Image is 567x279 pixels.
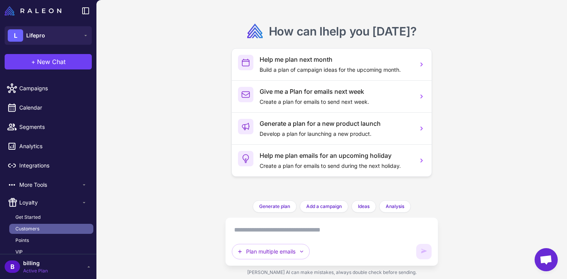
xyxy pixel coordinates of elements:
[386,203,404,210] span: Analysis
[300,200,348,213] button: Add a campaign
[9,235,93,245] a: Points
[23,267,48,274] span: Active Plan
[260,130,411,138] p: Develop a plan for launching a new product.
[260,98,411,106] p: Create a plan for emails to send next week.
[3,157,93,174] a: Integrations
[5,6,64,15] a: Raleon Logo
[3,138,93,154] a: Analytics
[260,87,411,96] h3: Give me a Plan for emails next week
[5,6,61,15] img: Raleon Logo
[19,181,81,189] span: More Tools
[23,259,48,267] span: billing
[9,212,93,222] a: Get Started
[260,55,411,64] h3: Help me plan next month
[19,198,81,207] span: Loyalty
[5,54,92,69] button: +New Chat
[19,161,87,170] span: Integrations
[15,214,40,221] span: Get Started
[9,247,93,257] a: VIP
[253,200,297,213] button: Generate plan
[15,237,29,244] span: Points
[358,203,370,210] span: Ideas
[19,142,87,150] span: Analytics
[535,248,558,271] div: Open chat
[3,119,93,135] a: Segments
[260,119,411,128] h3: Generate a plan for a new product launch
[31,57,35,66] span: +
[37,57,66,66] span: New Chat
[379,200,411,213] button: Analysis
[8,29,23,42] div: L
[260,151,411,160] h3: Help me plan emails for an upcoming holiday
[260,162,411,170] p: Create a plan for emails to send during the next holiday.
[351,200,376,213] button: Ideas
[269,24,417,39] h2: How can I ?
[19,103,87,112] span: Calendar
[322,24,410,38] span: help you [DATE]
[225,266,438,279] div: [PERSON_NAME] AI can make mistakes, always double check before sending.
[19,123,87,131] span: Segments
[19,84,87,93] span: Campaigns
[232,244,310,259] button: Plan multiple emails
[3,100,93,116] a: Calendar
[260,66,411,74] p: Build a plan of campaign ideas for the upcoming month.
[306,203,342,210] span: Add a campaign
[5,26,92,45] button: LLifepro
[3,80,93,96] a: Campaigns
[9,224,93,234] a: Customers
[259,203,290,210] span: Generate plan
[15,249,23,255] span: VIP
[5,260,20,273] div: B
[26,31,45,40] span: Lifepro
[15,225,39,232] span: Customers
